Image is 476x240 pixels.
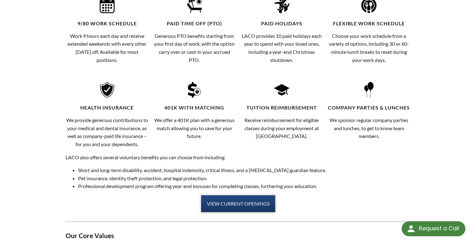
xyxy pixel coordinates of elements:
[201,195,275,212] a: VIEW CURRENT OPENINGS
[240,116,323,140] p: Receive reimbursement for eligible classes during your employment at [GEOGRAPHIC_DATA].
[328,105,410,111] h4: Company Parties & Lunches
[328,32,410,64] p: Choose your work schedule from a variety of options, including 30 or 60-minute lunch breaks to re...
[66,105,148,111] h4: Health Insurance
[186,82,202,98] img: 401K_with_Matching_icon.png
[78,174,410,182] li: Pet insurance, identity theft protection, and legal protection.
[99,82,115,98] img: Health_Insurance_Icon.png
[78,166,410,174] li: Short and long-term disability, accident, hospital indemnity, critical illness, and a [MEDICAL_DA...
[66,153,410,161] p: LACO also offers several voluntary benefits you can choose from including:
[361,82,377,98] img: Company_Parties___Lunches_Icon.png
[402,221,465,236] div: Request a Call
[274,82,290,98] img: Tuition_Reimbursement_Icon.png
[419,221,459,236] div: Request a Call
[406,224,416,234] img: round button
[66,32,148,64] p: Work 9 hours each day and receive extended weekends with every other [DATE] off. Available for mo...
[328,116,410,140] p: We sponsor regular company parties and lunches, to get to know team members.
[153,20,236,27] h4: Paid Time Off (PTO)
[66,20,148,27] h4: 9/80 Work Schedule
[240,105,323,111] h4: Tuition Reimbursement
[66,116,148,148] p: We provide generous contributions to your medical and dental insurance, as well as company-paid l...
[153,32,236,64] p: Generous PTO benefits starting from your first day of work, with the option carry over or cash in...
[153,116,236,140] p: We offer a 401K plan with a generous match allowing you to save for your future.
[240,20,323,27] h4: Paid Holidays
[153,105,236,111] h4: 401K with Matching
[328,20,410,27] h4: Flexible Work Schedule
[78,182,410,190] li: Professional development program offering year-end bonuses for completing classes, furthering you...
[240,32,323,64] p: LACO provides 10 paid holidays each year to spend with your loved ones, including a year-end Chri...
